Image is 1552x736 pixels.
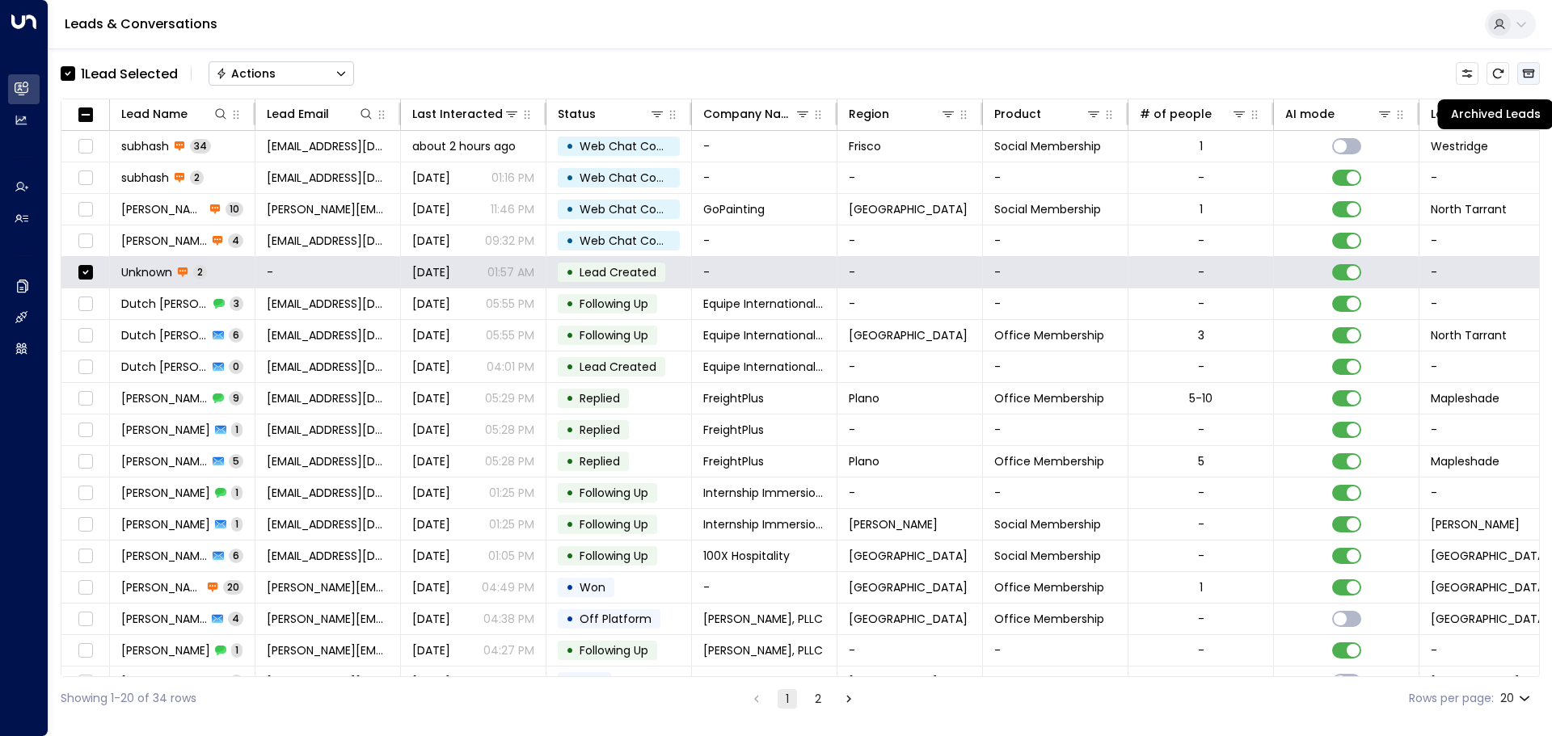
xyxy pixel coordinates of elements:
div: • [566,322,574,349]
span: Following Up [580,548,648,564]
span: Oct 09, 2025 [412,611,450,627]
span: Toggle select row [75,420,95,440]
span: McKinney [849,516,938,532]
span: 6 [229,328,243,342]
span: Westridge [1431,138,1488,154]
span: asedaka@freightplus.io [267,390,389,406]
span: Following Up [580,642,648,658]
span: Yesterday [412,170,450,186]
div: - [1198,642,1204,658]
td: - [837,635,983,666]
span: Internship Immersion powered by Good Ventures [703,516,825,532]
div: • [566,511,574,538]
span: Equipe International Trust [703,327,825,343]
p: 01:25 PM [489,516,534,532]
span: Office Membership [994,611,1104,627]
span: North Tarrant [1431,327,1507,343]
span: Oct 10, 2025 [412,485,450,501]
span: Plano [849,390,879,406]
span: about 2 hours ago [412,138,516,154]
span: gt@goodventuresteam.com [267,485,389,501]
td: - [983,635,1128,666]
span: McKinney [1431,516,1520,532]
span: dutchblackwell07@gmail.com [267,327,389,343]
span: Replied [580,422,620,438]
span: Internship Immersion powered by Good Ventures [703,485,825,501]
span: Randy Lee [121,579,202,595]
span: ashley@stormruleman.com [267,611,389,627]
span: Social Membership [994,201,1101,217]
div: 1 [1200,579,1203,595]
p: 04:27 PM [483,642,534,658]
span: Adam Sedaka [121,422,210,438]
div: 1 [1200,201,1203,217]
div: Lead Email [267,104,374,124]
div: - [1198,516,1204,532]
div: Status [558,104,665,124]
span: tara@thrivingmindscounseling.net [267,674,389,690]
span: Gerald Turner [121,516,210,532]
td: - [983,477,1128,508]
a: Leads & Conversations [65,15,217,33]
span: 3 [230,297,243,310]
div: Company Name [703,104,795,124]
div: • [566,227,574,254]
span: Mariya Richardson [121,201,205,217]
div: - [1198,264,1204,280]
span: subhash@gatitaa.com [267,138,389,154]
td: - [837,288,983,319]
td: - [983,351,1128,382]
span: North Richland Hills [849,201,968,217]
span: Lost [580,674,602,690]
span: GoPainting [703,201,765,217]
div: # of people [1140,104,1212,124]
span: North Tarrant [1431,201,1507,217]
div: - [1198,170,1204,186]
span: asedaka@freightplus.io [267,453,389,469]
span: 20 [223,580,243,594]
span: 1 [231,423,242,436]
span: Dutch Blackwell [121,327,208,343]
span: Flower Mound [1431,548,1550,564]
div: Region [849,104,956,124]
span: Following Up [580,296,648,312]
span: 34 [190,139,211,153]
span: Following Up [580,485,648,501]
span: Storm Ruleman, PLLC [703,611,823,627]
div: • [566,259,574,286]
span: Allen [1431,674,1520,690]
td: - [837,351,983,382]
div: • [566,605,574,633]
span: Dutch Blackwell [121,296,209,312]
span: ashley@stormruleman.com [267,642,389,658]
div: - [1198,548,1204,564]
span: Yesterday [412,201,450,217]
button: Customize [1456,62,1478,85]
span: Toggle select row [75,483,95,503]
button: Go to next page [839,689,858,709]
span: dutchblackwell07@gmail.com [267,296,389,312]
span: Flower Mound [849,579,968,595]
div: - [1198,485,1204,501]
span: Adam Sedaka [121,390,208,406]
div: 1 [1200,138,1203,154]
span: Toggle select row [75,515,95,535]
span: Toggle select row [75,326,95,346]
div: - [1198,611,1204,627]
span: Vasu854@gmail.com [267,233,389,249]
p: 04:38 PM [483,611,534,627]
p: 05:28 PM [485,453,534,469]
span: 4 [228,233,243,247]
span: asedaka@freightplus.io [267,422,389,438]
div: Last Interacted [412,104,503,124]
span: Oct 09, 2025 [412,674,450,690]
div: • [566,479,574,507]
td: - [837,257,983,288]
div: 1 Lead Selected [81,64,178,84]
p: 11:46 PM [491,201,534,217]
td: - [692,162,837,193]
span: Toggle select row [75,578,95,598]
p: 05:55 PM [486,327,534,343]
div: • [566,637,574,664]
span: Toggle select all [75,105,95,125]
